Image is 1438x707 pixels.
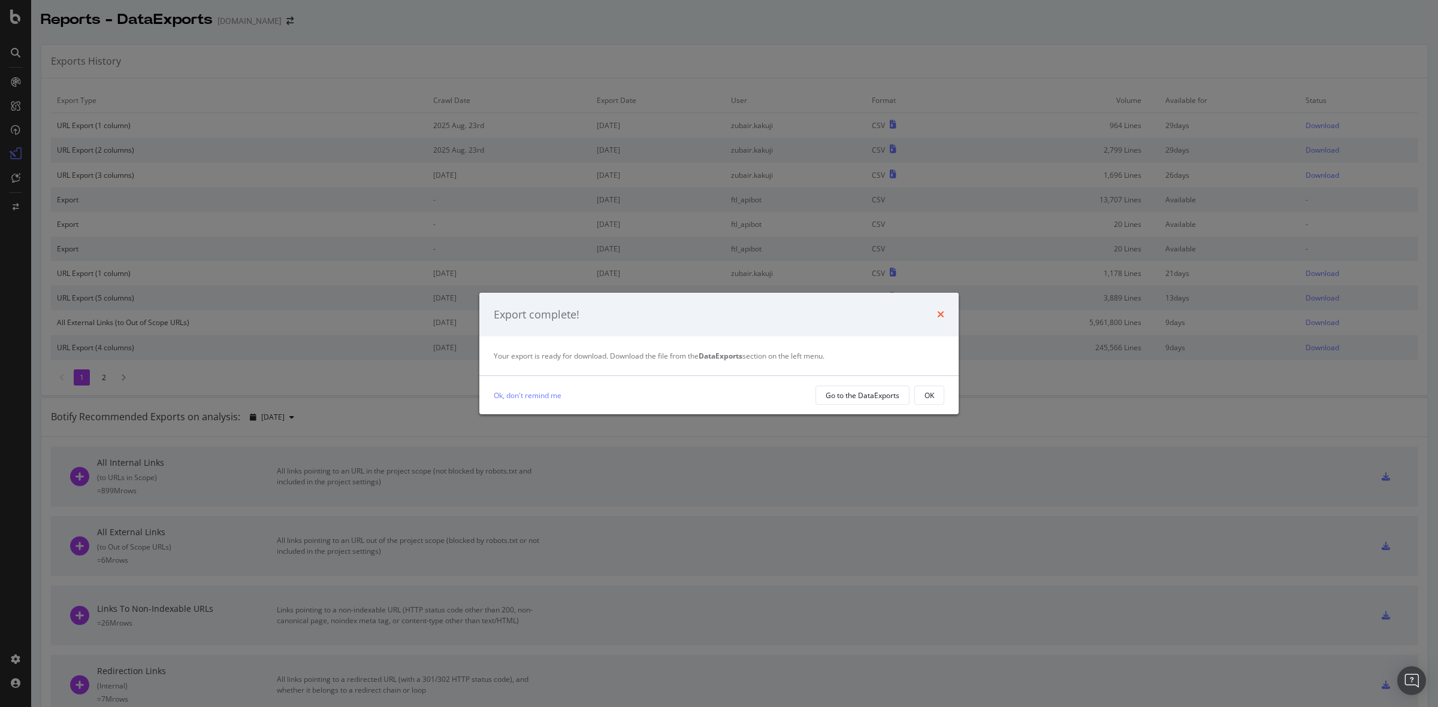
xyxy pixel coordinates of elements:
[494,351,944,361] div: Your export is ready for download. Download the file from the
[699,351,824,361] span: section on the left menu.
[494,307,579,323] div: Export complete!
[914,386,944,405] button: OK
[925,390,934,400] div: OK
[826,390,899,400] div: Go to the DataExports
[479,293,959,415] div: modal
[1397,666,1426,695] div: Open Intercom Messenger
[699,351,742,361] strong: DataExports
[937,307,944,323] div: times
[815,386,910,405] button: Go to the DataExports
[494,389,561,402] a: Ok, don't remind me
